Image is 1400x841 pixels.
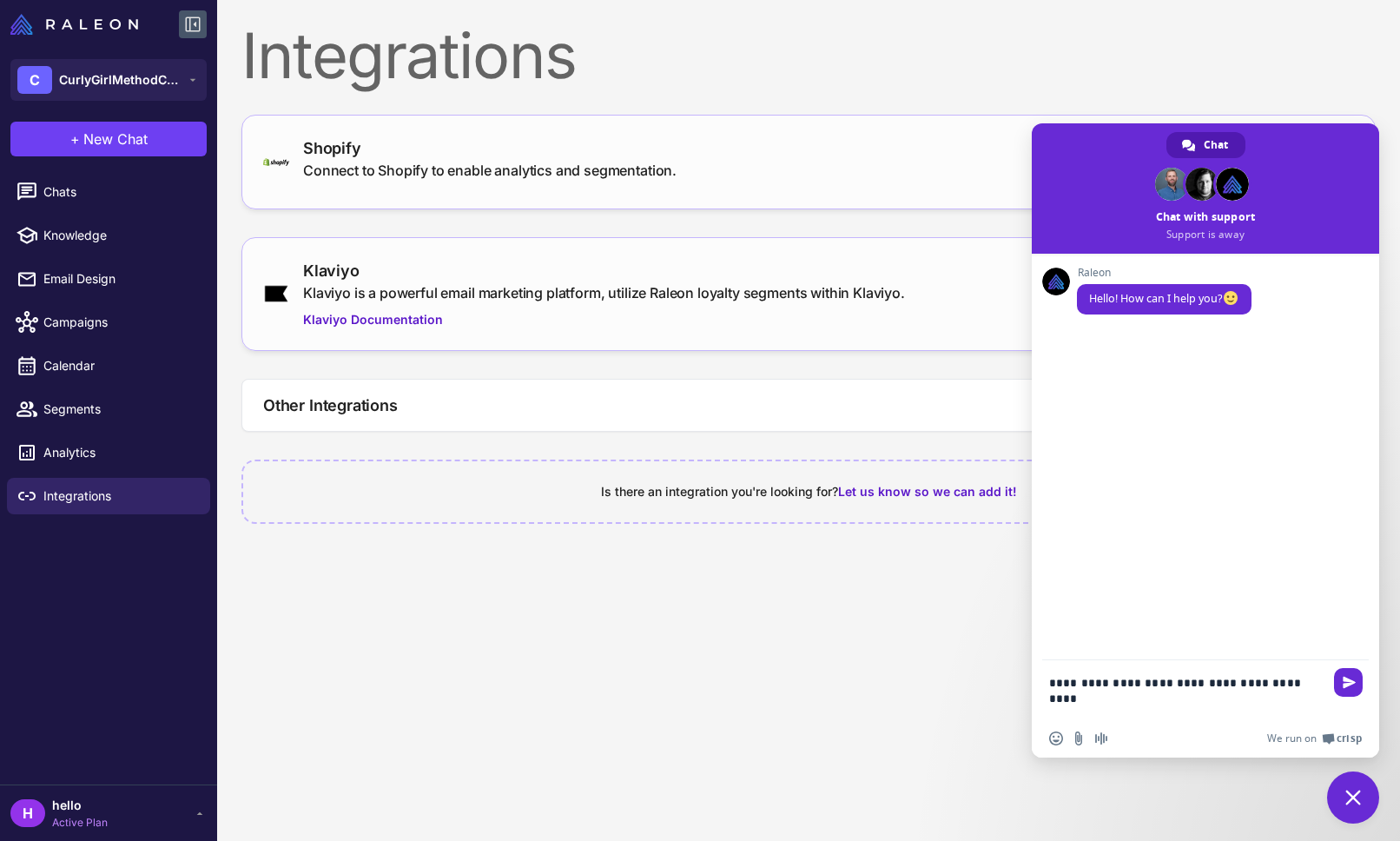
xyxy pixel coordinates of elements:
span: Analytics [43,443,196,462]
a: Close chat [1327,771,1379,824]
span: Integrations [43,487,196,506]
span: Send [1334,668,1363,697]
span: Raleon [1077,267,1251,279]
span: Audio message [1094,732,1108,745]
a: Campaigns [7,304,210,341]
a: Email Design [7,261,210,297]
div: Connect to Shopify to enable analytics and segmentation. [303,160,677,181]
span: Calendar [43,356,196,375]
span: + [70,129,80,149]
div: H [10,799,45,827]
a: Chats [7,174,210,210]
button: CCurlyGirlMethodClub [10,59,207,101]
span: Active Plan [52,815,108,831]
span: Let us know so we can add it! [838,484,1017,499]
a: Analytics [7,434,210,471]
span: New Chat [83,129,148,149]
span: Crisp [1337,732,1362,745]
span: Knowledge [43,226,196,245]
a: Knowledge [7,217,210,254]
a: Calendar [7,348,210,384]
span: Email Design [43,269,196,288]
span: Chats [43,182,196,202]
div: Integrations [241,24,1376,87]
span: Hello! How can I help you? [1089,291,1239,306]
img: Raleon Logo [10,14,138,35]
span: Campaigns [43,313,196,332]
button: +New Chat [10,122,207,156]
div: Klaviyo is a powerful email marketing platform, utilize Raleon loyalty segments within Klaviyo. [303,282,905,303]
h3: Other Integrations [263,394,398,417]
span: Send a file [1072,732,1086,745]
a: We run onCrisp [1267,732,1362,745]
button: Other Integrations [242,380,1375,431]
textarea: Compose your message... [1049,660,1327,719]
a: Segments [7,391,210,427]
div: Shopify [303,136,677,160]
span: CurlyGirlMethodClub [59,70,181,89]
span: We run on [1267,732,1317,745]
img: klaviyo.png [263,284,289,303]
img: shopify-logo-primary-logo-456baa801ee66a0a435671082365958316831c9960c480451dd0330bcdae304f.svg [263,158,289,166]
span: Insert an emoji [1049,732,1063,745]
div: C [17,66,52,94]
div: Is there an integration you're looking for? [264,482,1353,501]
span: hello [52,796,108,815]
a: Chat [1166,132,1245,158]
span: Chat [1204,132,1228,158]
a: Integrations [7,478,210,514]
a: Klaviyo Documentation [303,310,905,329]
div: Klaviyo [303,259,905,282]
span: Segments [43,400,196,419]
